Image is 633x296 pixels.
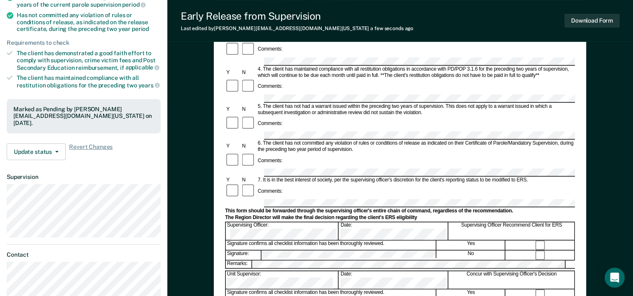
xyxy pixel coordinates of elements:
span: Revert Changes [69,143,113,160]
span: period [122,1,146,8]
div: 6. The client has not committed any violation of rules or conditions of release as indicated on t... [256,140,575,153]
div: Open Intercom Messenger [605,268,625,288]
div: N [241,177,256,184]
div: Comments: [256,158,284,164]
div: N [241,106,256,112]
dt: Supervision [7,174,161,181]
div: Concur with Supervising Officer's Decision [449,271,575,288]
div: No [437,250,505,260]
div: N [241,69,256,76]
dt: Contact [7,251,161,258]
div: The client has maintained compliance with all restitution obligations for the preceding two [17,74,161,89]
div: Last edited by [PERSON_NAME][EMAIL_ADDRESS][DOMAIN_NAME][US_STATE] [181,26,413,31]
div: Marked as Pending by [PERSON_NAME][EMAIL_ADDRESS][DOMAIN_NAME][US_STATE] on [DATE]. [13,106,154,127]
div: Y [225,106,241,112]
div: Comments: [256,120,284,127]
div: Requirements to check [7,39,161,46]
span: applicable [126,64,159,71]
div: Early Release from Supervision [181,10,413,22]
div: This form should be forwarded through the supervising officer's entire chain of command, regardle... [225,208,575,214]
div: Yes [437,240,505,250]
div: Date: [339,222,448,240]
button: Download Form [564,14,620,28]
span: a few seconds ago [370,26,413,31]
span: period [132,26,149,32]
span: years [138,82,160,89]
div: Y [225,143,241,150]
div: 5. The client has not had a warrant issued within the preceding two years of supervision. This do... [256,103,575,116]
div: Signature confirms all checklist information has been thoroughly reviewed. [226,240,436,250]
button: Update status [7,143,66,160]
div: The client has demonstrated a good faith effort to comply with supervision, crime victim fees and... [17,50,161,71]
div: Date: [339,271,448,288]
div: Has not committed any violation of rules or conditions of release, as indicated on the release ce... [17,12,161,33]
div: Y [225,177,241,184]
div: Remarks: [226,260,253,268]
div: Unit Supervisor: [226,271,339,288]
div: The Region Director will make the final decision regarding the client's ERS eligibility [225,215,575,221]
div: Comments: [256,188,284,194]
div: Supervising Officer Recommend Client for ERS [449,222,575,240]
div: 4. The client has maintained compliance with all restitution obligations in accordance with PD/PO... [256,66,575,79]
div: 7. It is in the best interest of society, per the supervising officer's discretion for the client... [256,177,575,184]
div: Signature: [226,250,261,260]
div: Comments: [256,46,284,53]
div: Supervising Officer: [226,222,339,240]
div: N [241,143,256,150]
div: Y [225,69,241,76]
div: Comments: [256,84,284,90]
